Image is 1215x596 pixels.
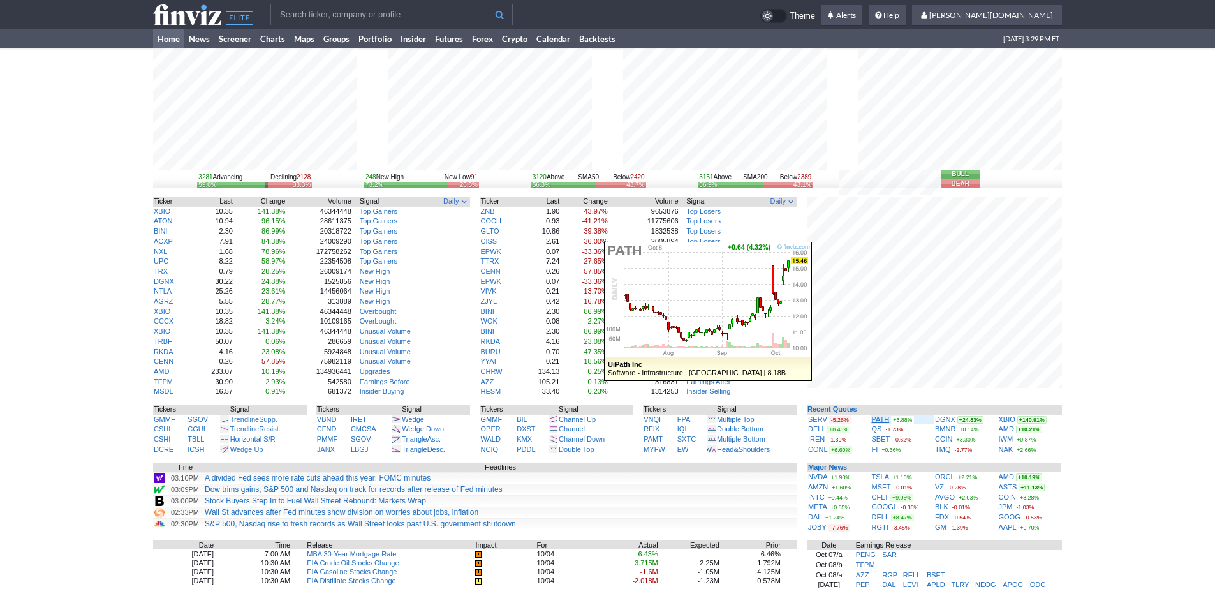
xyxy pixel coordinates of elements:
td: 0.79 [192,267,233,277]
td: 10.86 [520,227,561,237]
span: -33.36% [582,278,608,285]
a: IREN [808,435,825,443]
a: TSLA [872,473,889,481]
a: DELL [808,425,825,433]
a: Channel Up [559,415,596,423]
a: VNQI [644,415,661,423]
span: -33.36% [582,248,608,255]
span: Trendline [230,425,259,433]
a: CCCX [154,317,173,325]
a: Theme [760,9,815,23]
a: [PERSON_NAME][DOMAIN_NAME] [912,5,1062,26]
a: Unusual Volume [360,348,411,355]
a: Charts [256,29,290,48]
a: RELL [903,571,921,579]
a: News [184,29,214,48]
span: 3120 [533,174,547,181]
a: TRBF [154,338,172,345]
a: Horizontal S/R [230,435,276,443]
a: SXTC [677,435,696,443]
a: Top Gainers [360,217,397,225]
a: AZZ [856,571,869,579]
a: Insider Selling [686,387,730,395]
a: OPER [481,425,501,433]
span: Daily [770,197,786,207]
a: TMQ [935,445,950,453]
a: HESM [481,387,501,395]
a: WOK [481,317,497,325]
a: Top Gainers [360,207,397,215]
a: DAL [808,513,821,521]
a: New High [360,287,390,295]
td: 2.61 [520,237,561,247]
a: TrendlineResist. [230,425,281,433]
a: New High [360,297,390,305]
span: -36.00% [582,237,608,245]
a: Top Losers [686,227,721,235]
a: IQI [677,425,687,433]
a: RKDA [481,338,501,345]
td: 0.07 [520,247,561,257]
a: Backtests [575,29,620,48]
a: GM [935,523,946,531]
a: SGOV [188,415,208,423]
div: 26.8% [460,182,478,188]
div: 56.9% [699,182,717,188]
a: PAMT [644,435,663,443]
a: WALD [481,435,501,443]
a: GMMF [154,415,175,423]
a: Futures [431,29,468,48]
a: NXL [154,248,167,255]
a: AZZ [481,378,494,385]
th: Change [560,197,608,207]
a: PENG [856,551,876,558]
a: Channel Down [559,435,605,443]
div: New High [365,173,404,182]
span: 84.38% [261,237,285,245]
span: Signal [360,197,379,207]
img: chart.ashx [605,242,811,357]
a: CSHI [154,425,170,433]
a: Wedge Down [402,425,444,433]
a: META [808,503,827,510]
td: 0.21 [520,287,561,297]
a: A divided Fed sees more rate cuts ahead this year: FOMC minutes [205,473,431,482]
a: Top Gainers [360,248,397,255]
a: Top Gainers [360,257,397,265]
a: UPC [154,257,168,265]
th: Volume [608,197,679,207]
a: RKDA [154,348,173,355]
a: CENN [481,267,501,275]
a: Double Top [559,445,594,453]
a: Oct 08/a [816,571,843,579]
a: Screener [214,29,256,48]
a: PDDL [517,445,535,453]
a: FI [872,445,878,453]
a: Earnings After [686,378,730,385]
a: EIA Distillate Stocks Change [307,577,395,585]
a: XBIO [154,207,170,215]
a: NVDA [808,473,827,481]
td: 14456064 [286,287,351,297]
span: 78.96% [261,248,285,255]
a: Groups [319,29,354,48]
span: 96.15% [261,217,285,225]
a: SERV [808,415,827,423]
a: RGTI [872,523,888,531]
button: Bear [941,179,980,188]
div: 59.0% [198,182,216,188]
a: MSFT [872,483,891,491]
a: NEOG [975,581,996,588]
a: VIVK [481,287,497,295]
div: Declining [270,173,311,182]
a: Top Gainers [360,237,397,245]
a: Channel [559,425,585,433]
td: 0.26 [520,267,561,277]
td: 0.93 [520,216,561,227]
a: CENN [154,357,173,365]
a: GOOG [999,513,1020,521]
span: -57.85% [582,267,608,275]
a: APLD [927,581,945,588]
a: Upgrades [360,368,390,375]
a: Double Bottom [717,425,763,433]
